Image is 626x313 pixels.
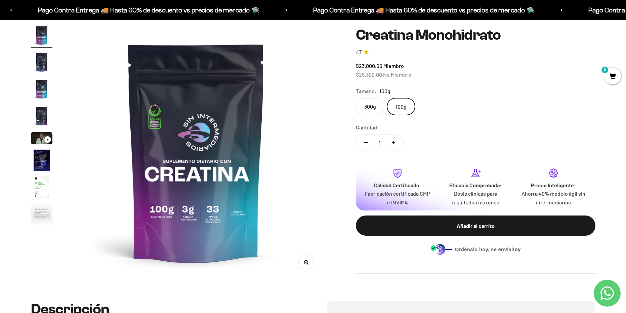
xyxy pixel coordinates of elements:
span: 4.7 [356,48,362,56]
img: Creatina Monohidrato [31,203,52,225]
b: hoy [511,246,520,252]
button: Ir al artículo 5 [31,132,52,146]
button: Añadir al carrito [356,216,595,236]
span: No Miembro [383,71,411,77]
span: Ordénalo hoy, se envía [455,245,521,253]
img: Creatina Monohidrato [31,78,52,100]
p: Dosis clínicas para resultados máximos [442,189,509,206]
img: Creatina Monohidrato [31,105,52,127]
img: Creatina Monohidrato [31,51,52,73]
div: Un aval de expertos o estudios clínicos en la página. [8,32,139,50]
legend: Tamaño: [356,87,377,95]
div: Más detalles sobre la fecha exacta de entrega. [8,52,139,64]
img: Creatina Monohidrato [69,25,324,280]
img: Creatina Monohidrato [31,150,52,171]
img: Creatina Monohidrato [31,25,52,46]
div: Un mensaje de garantía de satisfacción visible. [8,65,139,77]
button: Enviar [109,100,139,112]
button: Ir al artículo 3 [31,78,52,102]
strong: Precio Inteligente: [531,182,576,188]
div: Añadir al carrito [369,221,582,230]
button: Reducir cantidad [356,134,376,151]
mark: 0 [601,66,609,74]
span: Miembro [383,63,404,69]
p: Ahorra 40% modelo ágil sin intermediarios [520,189,587,206]
span: $23.000,00 [356,63,382,69]
button: Ir al artículo 2 [31,51,52,75]
img: Despacho sin intermediarios [430,244,452,255]
a: 4.74.7 de 5.0 estrellas [356,48,595,56]
button: Aumentar cantidad [384,134,403,151]
a: 0 [604,73,621,80]
strong: Eficacia Comprobada: [449,182,502,188]
button: Ir al artículo 7 [31,177,52,200]
span: Enviar [110,100,138,112]
h1: Creatina Monohidrato [356,27,595,43]
img: Creatina Monohidrato [31,177,52,198]
button: Ir al artículo 4 [31,105,52,129]
p: Pago Contra Entrega 🚚 Hasta 60% de descuento vs precios de mercado 🛸 [311,5,533,15]
button: Ir al artículo 1 [31,25,52,48]
p: Fabricación certificada GMP e INVIMA [364,189,431,206]
div: La confirmación de la pureza de los ingredientes. [8,79,139,97]
span: 100g [379,87,390,95]
label: Cantidad: [356,123,379,132]
button: Ir al artículo 8 [31,203,52,227]
p: Pago Contra Entrega 🚚 Hasta 60% de descuento vs precios de mercado 🛸 [36,5,258,15]
strong: Calidad Certificada: [374,182,421,188]
p: ¿Qué te daría la seguridad final para añadir este producto a tu carrito? [8,11,139,26]
button: Ir al artículo 6 [31,150,52,173]
span: $25.300,00 [356,71,382,77]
